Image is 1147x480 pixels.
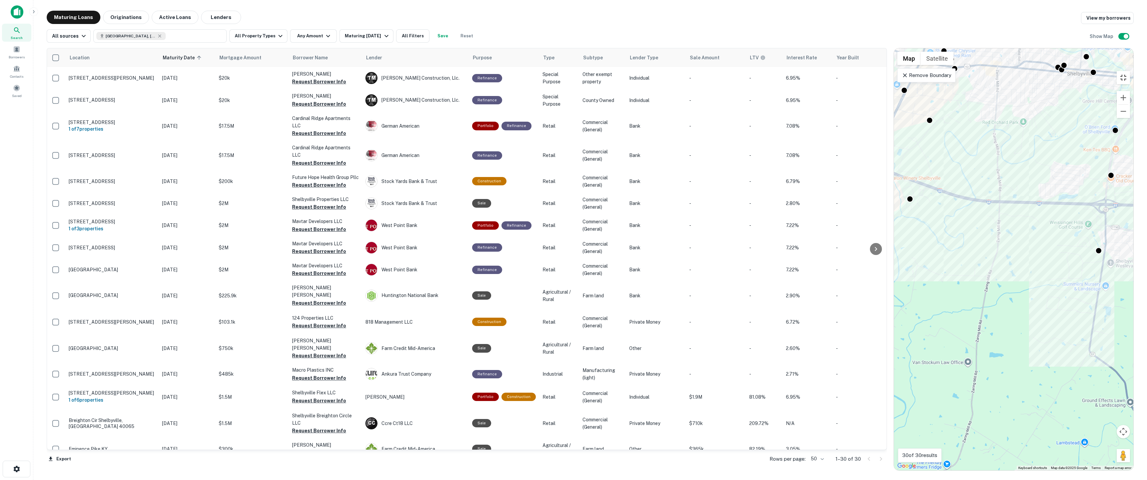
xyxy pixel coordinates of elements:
th: Borrower Name [289,48,362,67]
p: 2.60% [786,345,829,352]
p: - [836,222,903,229]
th: Maturity Date [159,48,215,67]
p: Commercial (General) [583,416,623,431]
p: Cardinal Ridge Apartments LLC [292,144,359,159]
span: Saved [12,93,22,98]
p: - [836,266,903,273]
p: $17.5M [219,152,285,159]
th: Lender Type [626,48,686,67]
button: Save your search to get updates of matches that match your search criteria. [432,29,453,43]
p: - [689,74,743,82]
div: Search [2,24,31,42]
p: Shelbyville Properties LLC [292,196,359,203]
p: Commercial (General) [583,174,623,189]
div: This loan purpose was for refinancing [501,122,531,130]
span: Borrower Name [293,54,328,62]
p: Shelbyville Breighton Circle LLC [292,412,359,427]
div: This loan purpose was for refinancing [472,151,502,160]
p: - [836,74,903,82]
p: - [836,244,903,251]
p: [DATE] [162,266,212,273]
p: $2M [219,222,285,229]
p: Manufacturing (light) [583,367,623,381]
div: Sale [472,199,491,207]
img: picture [366,120,377,132]
p: Retail [542,178,576,185]
p: Retail [542,266,576,273]
p: [DATE] [162,178,212,185]
button: Request Borrower Info [292,374,346,382]
th: Mortgage Amount [215,48,289,67]
p: [DATE] [162,244,212,251]
div: Stock Yards Bank & Trust [365,175,465,187]
p: [STREET_ADDRESS][PERSON_NAME] [69,75,155,81]
p: [PERSON_NAME] [292,92,359,100]
p: Shelbyville Flex LLC [292,389,359,396]
p: C C [368,420,375,427]
p: $103.1k [219,318,285,326]
a: Borrowers [2,43,31,61]
p: [DATE] [162,222,212,229]
p: $1.5M [219,420,285,427]
button: All Property Types [229,29,287,43]
p: - [689,318,743,326]
p: - [836,122,903,130]
p: Agricultural / Rural [542,442,576,456]
p: 6.72% [786,318,829,326]
span: - [749,179,751,184]
span: - [749,75,751,81]
p: Retail [542,122,576,130]
p: - [689,200,743,207]
span: 209.72% [749,421,769,426]
button: Request Borrower Info [292,181,346,189]
button: All Filters [396,29,429,43]
p: Commercial (General) [583,262,623,277]
span: LTVs displayed on the website are for informational purposes only and may be reported incorrectly... [750,54,766,61]
th: Purpose [469,48,539,67]
p: $2M [219,200,285,207]
img: picture [366,242,377,253]
p: Retail [542,420,576,427]
p: Commercial (General) [583,240,623,255]
span: - [749,98,751,103]
div: This loan purpose was for refinancing [472,96,502,104]
p: Agricultural / Rural [542,288,576,303]
p: [DATE] [162,122,212,130]
p: - [836,292,903,299]
div: German American [365,149,465,161]
img: picture [366,220,377,231]
a: Contacts [2,62,31,80]
p: [PERSON_NAME] [PERSON_NAME] [292,284,359,299]
p: - [836,370,903,378]
p: $485k [219,370,285,378]
div: [PERSON_NAME] Construction, Llc. [365,72,465,84]
div: Ccre Ct18 LLC [365,417,465,429]
div: All sources [52,32,88,40]
p: Retail [542,152,576,159]
p: $1.5M [219,393,285,401]
button: Request Borrower Info [292,129,346,137]
p: - [836,152,903,159]
div: This loan purpose was for construction [472,177,506,185]
p: - [689,222,743,229]
p: 7.08% [786,152,829,159]
div: This loan purpose was for construction [501,393,536,401]
p: Retail [542,222,576,229]
img: picture [366,290,377,301]
div: This loan purpose was for refinancing [472,243,502,252]
span: Maturity Date [163,54,203,62]
p: [DATE] [162,345,212,352]
span: Contacts [10,74,23,79]
p: Retail [542,318,576,326]
button: All sources [47,29,91,43]
p: Special Purpose [542,93,576,108]
p: 6.95% [786,393,829,401]
p: [PERSON_NAME] [365,393,465,401]
p: $17.5M [219,122,285,130]
button: Request Borrower Info [292,322,346,330]
div: Sale [472,419,491,427]
p: Bank [629,222,683,229]
button: Lenders [201,11,241,24]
